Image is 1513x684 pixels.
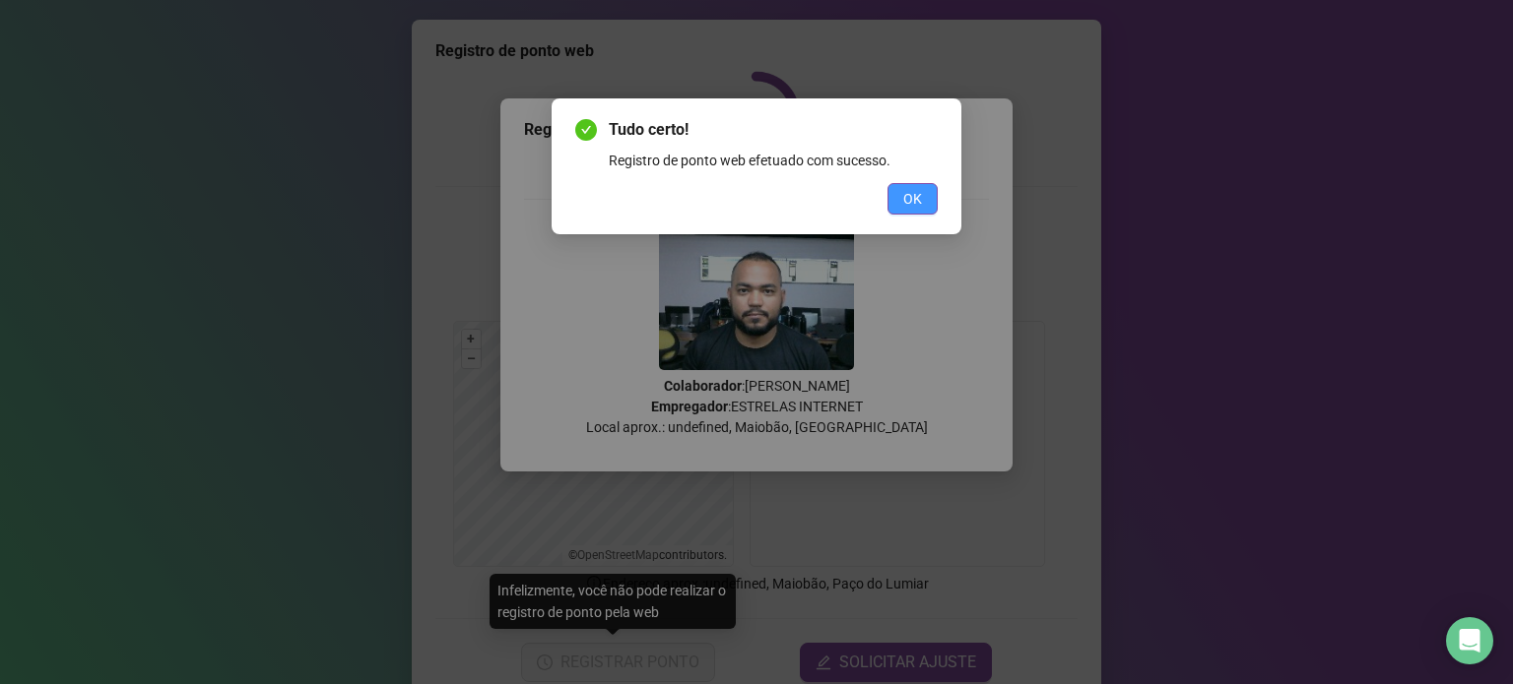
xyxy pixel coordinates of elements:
div: Open Intercom Messenger [1446,617,1493,664]
div: Registro de ponto web efetuado com sucesso. [609,150,938,171]
span: check-circle [575,119,597,141]
span: Tudo certo! [609,118,938,142]
button: OK [888,183,938,215]
span: OK [903,188,922,210]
